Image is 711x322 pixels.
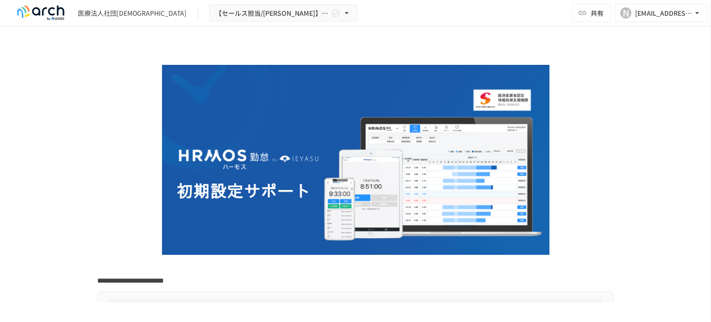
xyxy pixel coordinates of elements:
[11,6,70,20] img: logo-default@2x-9cf2c760.svg
[620,7,631,19] div: N
[215,7,329,19] span: 【セールス担当/[PERSON_NAME]】医療法人社団弘善会様_初期設定サポート
[209,4,357,22] button: 【セールス担当/[PERSON_NAME]】医療法人社団弘善会様_初期設定サポート
[635,7,692,19] div: [EMAIL_ADDRESS][DOMAIN_NAME]
[162,65,549,255] img: GdztLVQAPnGLORo409ZpmnRQckwtTrMz8aHIKJZF2AQ
[591,8,604,18] span: 共有
[572,4,611,22] button: 共有
[615,4,707,22] button: N[EMAIL_ADDRESS][DOMAIN_NAME]
[78,8,187,18] div: 医療法人社団[DEMOGRAPHIC_DATA]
